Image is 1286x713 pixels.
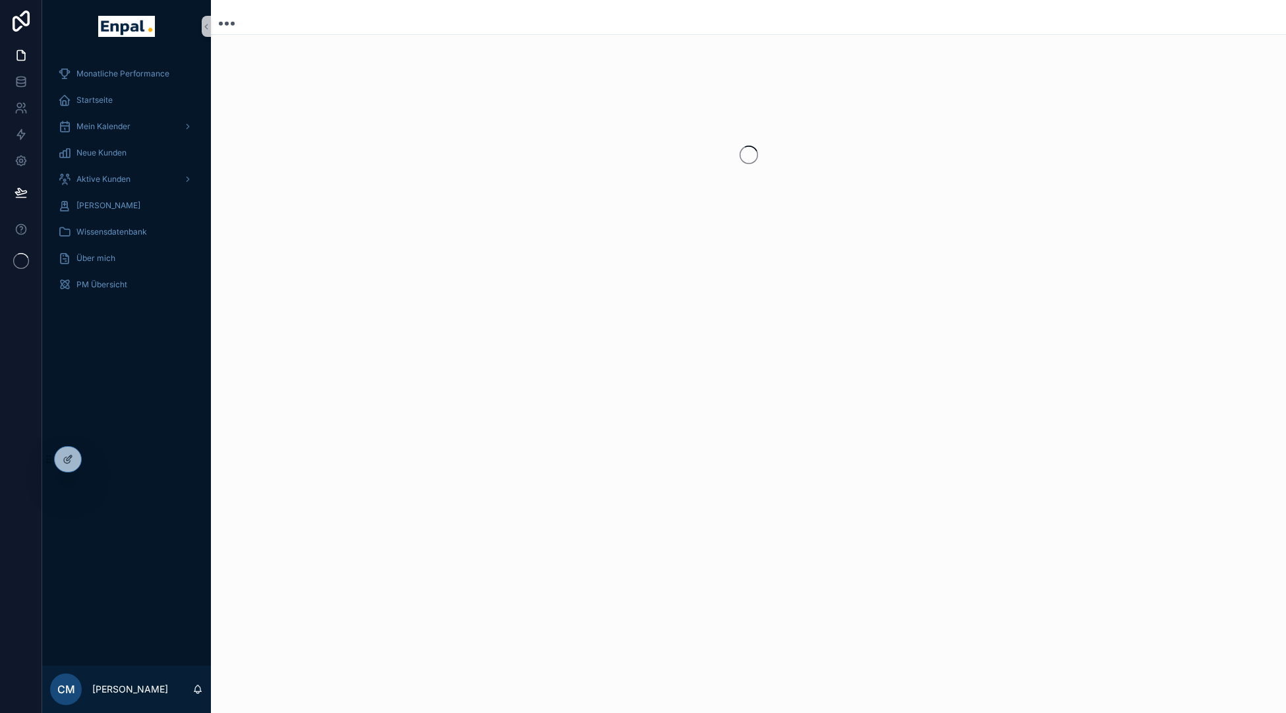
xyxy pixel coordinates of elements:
span: [PERSON_NAME] [76,200,140,211]
span: CM [57,681,75,697]
span: Aktive Kunden [76,174,131,185]
a: Mein Kalender [50,115,203,138]
a: PM Übersicht [50,273,203,297]
span: Monatliche Performance [76,69,169,79]
p: [PERSON_NAME] [92,683,168,696]
span: Mein Kalender [76,121,131,132]
span: Startseite [76,95,113,105]
a: Über mich [50,246,203,270]
a: Aktive Kunden [50,167,203,191]
a: [PERSON_NAME] [50,194,203,217]
div: scrollable content [42,53,211,314]
span: PM Übersicht [76,279,127,290]
a: Monatliche Performance [50,62,203,86]
span: Über mich [76,253,115,264]
a: Neue Kunden [50,141,203,165]
a: Startseite [50,88,203,112]
span: Neue Kunden [76,148,127,158]
img: App logo [98,16,154,37]
span: Wissensdatenbank [76,227,147,237]
a: Wissensdatenbank [50,220,203,244]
